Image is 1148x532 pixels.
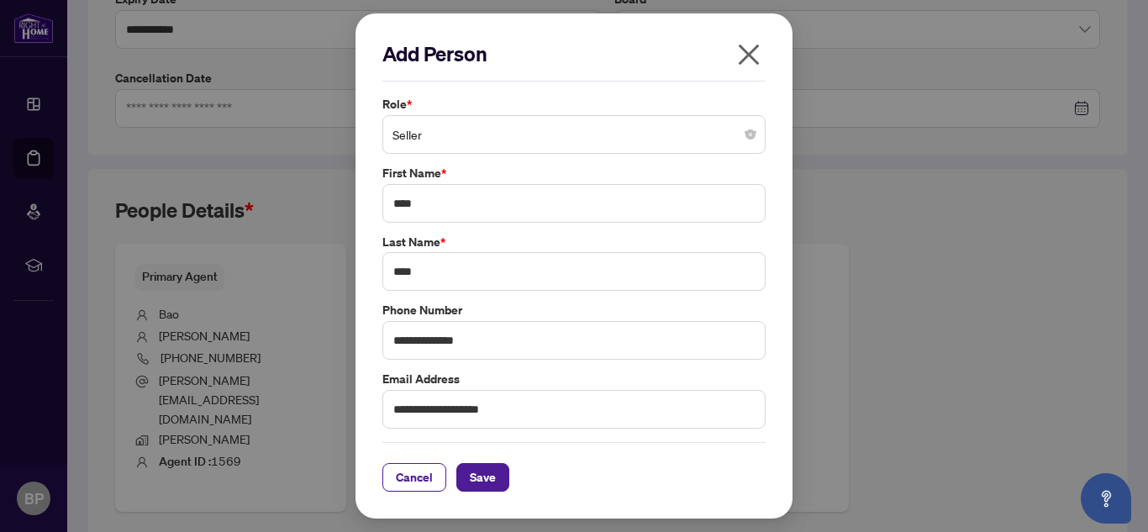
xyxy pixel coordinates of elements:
span: Cancel [396,464,433,491]
button: Open asap [1081,473,1131,524]
span: close-circle [745,129,756,140]
span: Save [470,464,496,491]
button: Save [456,463,509,492]
button: Cancel [382,463,446,492]
label: Role [382,95,766,113]
label: Phone Number [382,301,766,319]
span: Seller [392,119,756,150]
span: close [735,41,762,68]
h2: Add Person [382,40,766,67]
label: Email Address [382,370,766,388]
label: First Name [382,164,766,182]
label: Last Name [382,233,766,251]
